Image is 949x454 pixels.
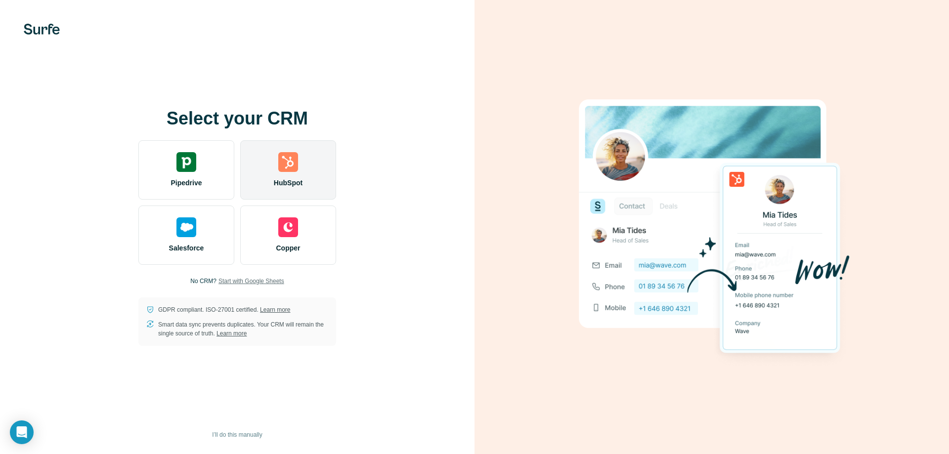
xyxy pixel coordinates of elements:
img: Surfe's logo [24,24,60,35]
a: Learn more [216,330,247,337]
p: Smart data sync prevents duplicates. Your CRM will remain the single source of truth. [158,320,328,338]
button: Start with Google Sheets [218,277,284,286]
a: Learn more [260,306,290,313]
img: hubspot's logo [278,152,298,172]
p: GDPR compliant. ISO-27001 certified. [158,305,290,314]
p: No CRM? [190,277,216,286]
span: Pipedrive [171,178,202,188]
span: Salesforce [169,243,204,253]
img: salesforce's logo [176,217,196,237]
span: I’ll do this manually [212,430,262,439]
span: Copper [276,243,301,253]
img: copper's logo [278,217,298,237]
div: Open Intercom Messenger [10,420,34,444]
span: HubSpot [274,178,302,188]
img: HUBSPOT image [573,84,850,371]
h1: Select your CRM [138,109,336,128]
button: I’ll do this manually [205,427,269,442]
img: pipedrive's logo [176,152,196,172]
